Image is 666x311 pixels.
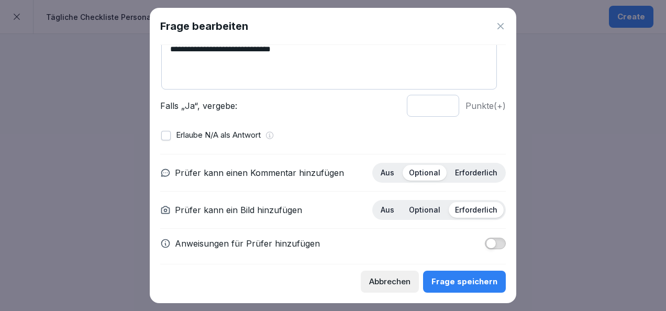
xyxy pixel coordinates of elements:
p: Punkte (+) [465,99,506,112]
p: Falls „Ja“, vergebe: [160,99,401,112]
p: Anweisungen für Prüfer hinzufügen [175,237,320,250]
p: Optional [409,168,440,177]
button: Abbrechen [361,271,419,293]
p: Optional [409,205,440,215]
button: Frage speichern [423,271,506,293]
p: Prüfer kann ein Bild hinzufügen [175,204,302,216]
p: Erforderlich [455,205,497,215]
p: Aus [381,168,394,177]
p: Prüfer kann einen Kommentar hinzufügen [175,166,344,179]
div: Frage speichern [431,276,497,287]
div: Abbrechen [369,276,410,287]
h1: Frage bearbeiten [160,18,248,34]
p: Erforderlich [455,168,497,177]
p: Erlaube N/A als Antwort [176,129,261,141]
p: Aus [381,205,394,215]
